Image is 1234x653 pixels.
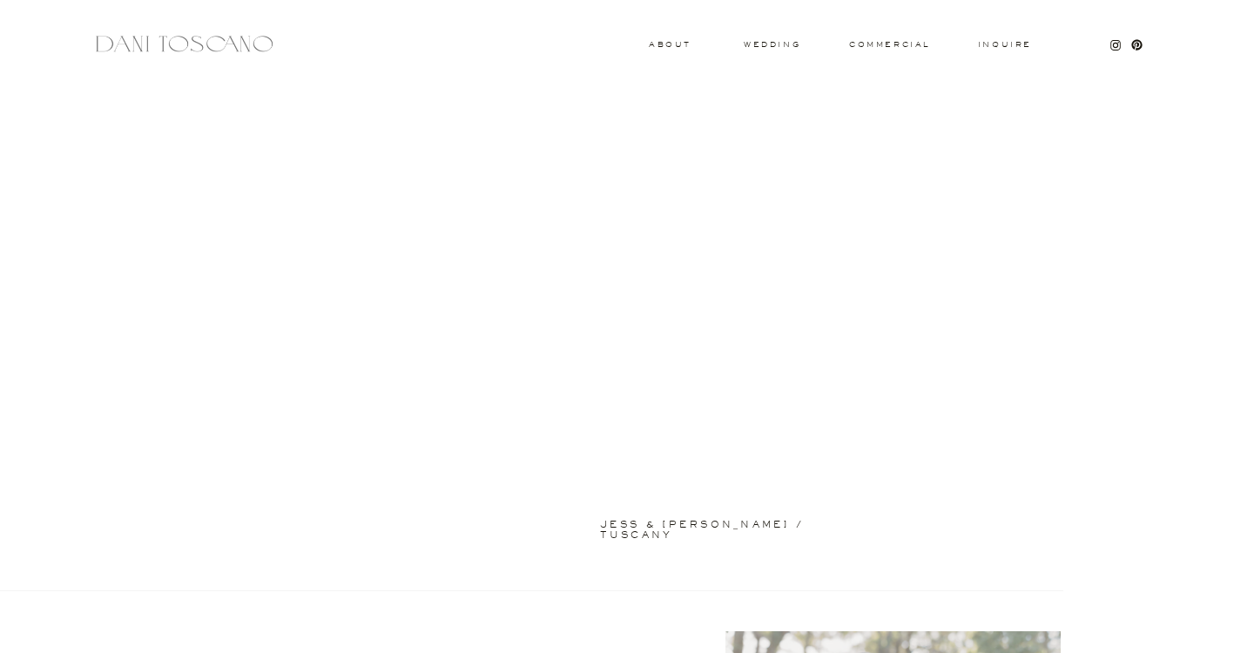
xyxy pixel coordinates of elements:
a: wedding [744,41,800,47]
a: commercial [849,41,929,48]
a: jess & [PERSON_NAME] / tuscany [600,520,872,527]
a: Inquire [977,41,1033,50]
a: About [649,41,687,47]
